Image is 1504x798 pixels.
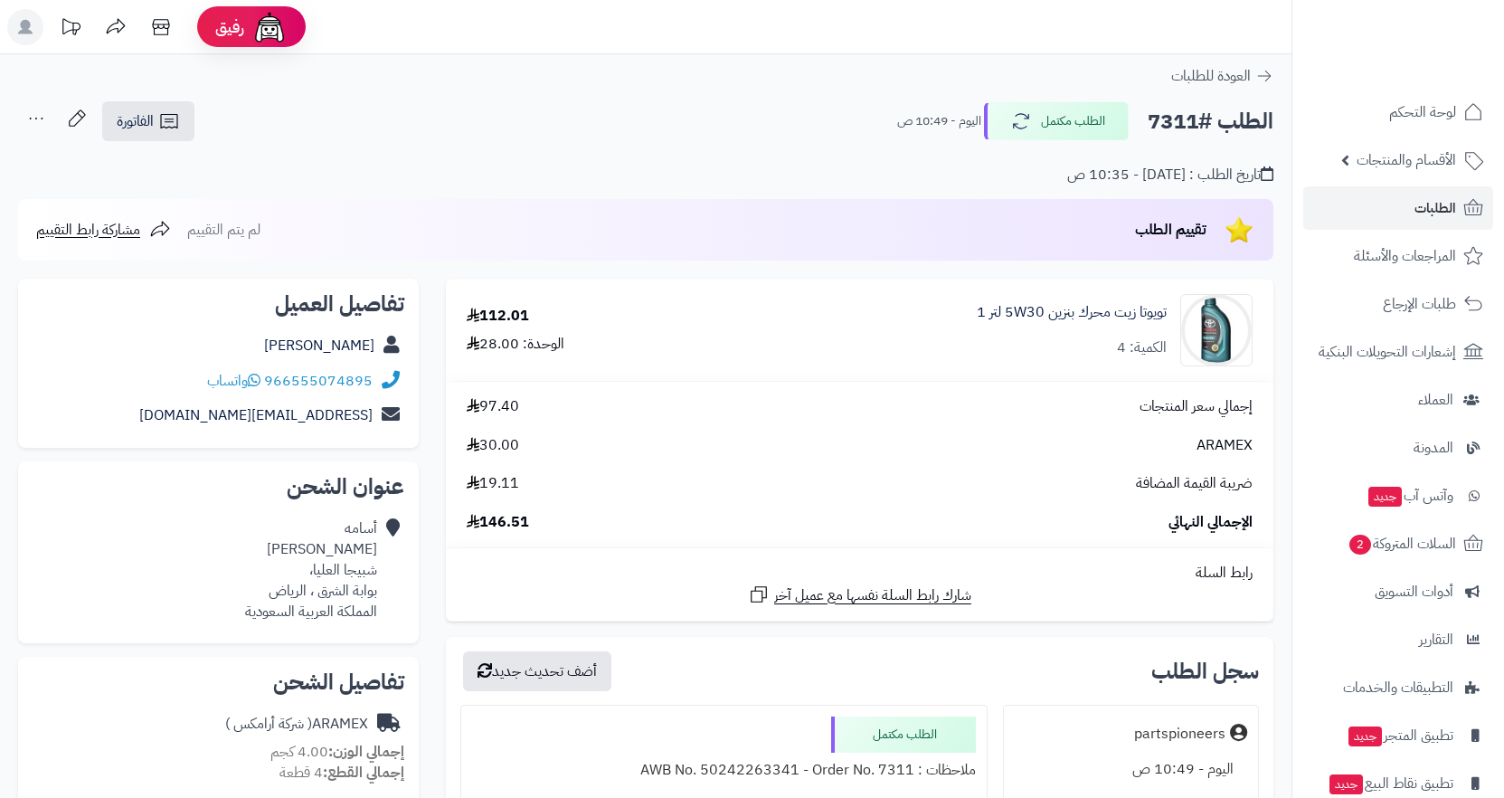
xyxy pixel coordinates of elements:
[1303,282,1493,326] a: طلبات الإرجاع
[225,714,368,735] div: ARAMEX
[1419,627,1453,652] span: التقارير
[977,302,1167,323] a: تويوتا زيت محرك بنزين 5W30 لتر 1
[36,219,171,241] a: مشاركة رابط التقييم
[1303,426,1493,470] a: المدونة
[1303,666,1493,709] a: التطبيقات والخدمات
[1414,435,1453,461] span: المدونة
[1303,522,1493,565] a: السلات المتروكة2
[1348,534,1372,556] span: 2
[1135,219,1206,241] span: تقييم الطلب
[187,219,260,241] span: لم يتم التقييم
[33,671,404,693] h2: تفاصيل الشحن
[1303,714,1493,757] a: تطبيق المتجرجديد
[36,219,140,241] span: مشاركة رابط التقييم
[748,584,971,606] a: شارك رابط السلة نفسها مع عميل آخر
[1015,752,1247,787] div: اليوم - 10:49 ص
[102,101,194,141] a: الفاتورة
[453,563,1266,584] div: رابط السلة
[467,334,564,355] div: الوحدة: 28.00
[279,762,404,784] small: 4 قطعة
[1197,435,1253,456] span: ARAMEX
[1347,723,1453,748] span: تطبيق المتجر
[831,717,976,753] div: الطلب مكتمل
[1348,727,1382,746] span: جديد
[1348,531,1456,556] span: السلات المتروكة
[33,293,404,315] h2: تفاصيل العميل
[897,112,981,130] small: اليوم - 10:49 ص
[1328,771,1453,796] span: تطبيق نقاط البيع
[328,741,404,763] strong: إجمالي الوزن:
[1414,195,1456,221] span: الطلبات
[1329,774,1363,794] span: جديد
[1134,724,1225,745] div: partspioneers
[139,404,373,426] a: [EMAIL_ADDRESS][DOMAIN_NAME]
[1303,90,1493,134] a: لوحة التحكم
[251,9,288,45] img: ai-face.png
[1354,243,1456,269] span: المراجعات والأسئلة
[1303,378,1493,422] a: العملاء
[323,762,404,784] strong: إجمالي القطع:
[1418,387,1453,413] span: العملاء
[1151,660,1259,682] h3: سجل الطلب
[467,396,519,417] span: 97.40
[1367,483,1453,508] span: وآتس آب
[1368,487,1402,507] span: جديد
[467,512,529,533] span: 146.51
[774,585,971,606] span: شارك رابط السلة نفسها مع عميل آخر
[984,102,1129,140] button: الطلب مكتمل
[264,370,373,392] a: 966555074895
[1181,294,1252,366] img: 1698177532-71EW2sQ8LsL._AC_SY879_-90x90.jpg
[117,110,154,132] span: الفاتورة
[1319,339,1456,365] span: إشعارات التحويلات البنكية
[1343,675,1453,700] span: التطبيقات والخدمات
[467,306,529,327] div: 112.01
[463,651,611,691] button: أضف تحديث جديد
[1303,186,1493,230] a: الطلبات
[1171,65,1251,87] span: العودة للطلبات
[207,370,260,392] a: واتساب
[1067,165,1273,185] div: تاريخ الطلب : [DATE] - 10:35 ص
[1381,14,1487,52] img: logo-2.png
[1148,103,1273,140] h2: الطلب #7311
[1140,396,1253,417] span: إجمالي سعر المنتجات
[1303,330,1493,374] a: إشعارات التحويلات البنكية
[1168,512,1253,533] span: الإجمالي النهائي
[33,476,404,498] h2: عنوان الشحن
[1357,147,1456,173] span: الأقسام والمنتجات
[1383,291,1456,317] span: طلبات الإرجاع
[467,435,519,456] span: 30.00
[245,518,377,622] div: أسامه [PERSON_NAME] شبيجا العليا، بوابة الشرق ، الرياض المملكة العربية السعودية
[270,741,404,763] small: 4.00 كجم
[1303,618,1493,661] a: التقارير
[1375,579,1453,604] span: أدوات التسويق
[1303,570,1493,613] a: أدوات التسويق
[1303,234,1493,278] a: المراجعات والأسئلة
[215,16,244,38] span: رفيق
[264,335,374,356] a: [PERSON_NAME]
[48,9,93,50] a: تحديثات المنصة
[1117,337,1167,358] div: الكمية: 4
[1136,473,1253,494] span: ضريبة القيمة المضافة
[467,473,519,494] span: 19.11
[472,753,976,788] div: ملاحظات : AWB No. 50242263341 - Order No. 7311
[1389,100,1456,125] span: لوحة التحكم
[1171,65,1273,87] a: العودة للطلبات
[1303,474,1493,518] a: وآتس آبجديد
[225,713,312,735] span: ( شركة أرامكس )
